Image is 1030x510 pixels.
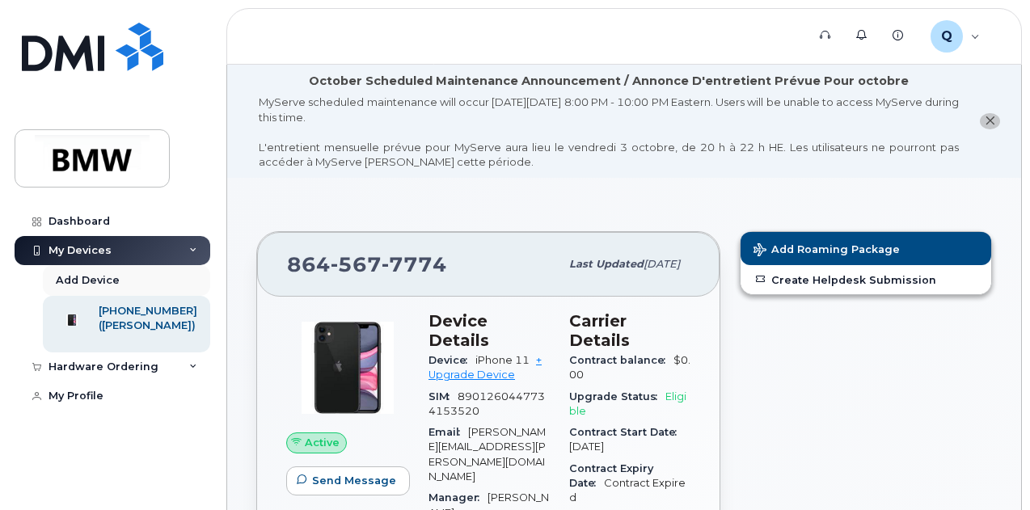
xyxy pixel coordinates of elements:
span: Contract balance [569,354,673,366]
div: October Scheduled Maintenance Announcement / Annonce D'entretient Prévue Pour octobre [309,73,909,90]
span: Send Message [312,473,396,488]
span: 7774 [382,252,447,276]
span: Add Roaming Package [754,243,900,259]
span: [DATE] [644,258,680,270]
iframe: Messenger Launcher [960,440,1018,498]
span: Eligible [569,390,686,417]
span: Upgrade Status [569,390,665,403]
button: Send Message [286,466,410,495]
span: [PERSON_NAME][EMAIL_ADDRESS][PERSON_NAME][DOMAIN_NAME] [428,426,546,483]
button: Add Roaming Package [741,232,991,265]
a: Create Helpdesk Submission [741,265,991,294]
span: 864 [287,252,447,276]
span: Contract Expiry Date [569,462,653,489]
span: Contract Start Date [569,426,685,438]
span: 567 [331,252,382,276]
span: Manager [428,491,488,504]
span: 8901260447734153520 [428,390,545,417]
span: Device [428,354,475,366]
img: iPhone_11.jpg [299,319,396,416]
div: MyServe scheduled maintenance will occur [DATE][DATE] 8:00 PM - 10:00 PM Eastern. Users will be u... [259,95,959,170]
span: SIM [428,390,458,403]
span: [DATE] [569,440,604,453]
button: close notification [980,113,1000,130]
h3: Carrier Details [569,311,690,350]
h3: Device Details [428,311,550,350]
span: Contract Expired [569,477,686,504]
span: Email [428,426,468,438]
span: Last updated [569,258,644,270]
span: Active [305,435,340,450]
span: iPhone 11 [475,354,530,366]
